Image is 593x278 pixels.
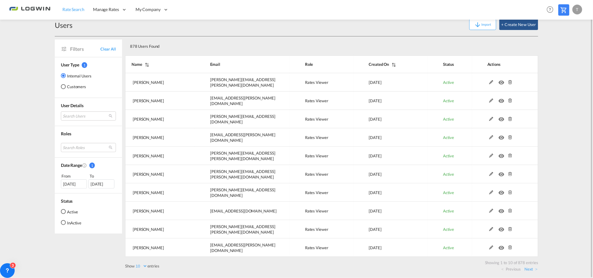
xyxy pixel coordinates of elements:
span: Active [443,98,454,103]
md-icon: icon-eye [498,152,506,156]
span: Manage Rates [93,6,119,13]
th: Email [195,55,290,73]
span: Rates Viewer [305,80,328,85]
button: icon-arrow-downImport [469,19,496,30]
div: To [89,173,116,179]
span: [DATE] [369,135,382,140]
td: Rates Viewer [290,110,354,128]
td: jaroslaw.bankowski@logwin-logistics.com [195,147,290,165]
div: Users [55,20,73,30]
td: Rates Viewer [290,165,354,183]
td: Staicy Mathew [125,239,195,257]
span: [DATE] [369,153,382,158]
span: 1 [89,163,95,168]
span: 1 [82,62,87,68]
span: Active [443,172,454,177]
th: Created On [354,55,428,73]
td: anushree.banerjee@logwin-logistics.com [195,183,290,202]
span: [PERSON_NAME] [133,117,164,122]
td: Suraksha Shetty [125,202,195,220]
span: Active [443,135,454,140]
md-radio-button: Internal Users [61,73,91,79]
span: [DATE] [369,98,382,103]
td: Anushree Banerjee [125,183,195,202]
td: Rates Viewer [290,73,354,92]
md-icon: icon-eye [498,244,506,248]
span: Rates Viewer [305,227,328,232]
span: Rates Viewer [305,245,328,250]
td: 2025-08-29 [354,147,428,165]
td: 2025-08-29 [354,128,428,147]
td: 2025-08-29 [354,73,428,92]
td: aarti.khanchandani@logwin-logistics.com [195,128,290,147]
td: 2025-08-29 [354,220,428,239]
div: [DATE] [61,179,87,189]
span: User Details [61,103,84,108]
td: ralf.schneider@logwin-logistics.com [195,73,290,92]
span: [PERSON_NAME][EMAIL_ADDRESS][DOMAIN_NAME] [210,114,275,124]
td: 2025-08-29 [354,239,428,257]
span: [PERSON_NAME] [133,227,164,232]
span: [PERSON_NAME][EMAIL_ADDRESS][DOMAIN_NAME] [210,187,275,198]
span: Rate Search [62,7,84,12]
span: [EMAIL_ADDRESS][DOMAIN_NAME] [210,208,276,213]
span: Active [443,227,454,232]
span: User Type [61,62,79,67]
span: Date Range [61,163,82,168]
td: Lenita Gonsalves [125,220,195,239]
span: Roles [61,131,71,136]
td: Khanchandani Aarti [125,128,195,147]
th: Name [125,55,195,73]
td: 2025-08-29 [354,165,428,183]
span: Rates Viewer [305,153,328,158]
span: [PERSON_NAME] [133,172,164,177]
span: [PERSON_NAME] [133,153,164,158]
md-icon: icon-eye [498,189,506,193]
th: Status [428,55,472,73]
div: Showing 1 to 10 of 878 entries [128,257,538,265]
span: [PERSON_NAME] [133,208,164,213]
td: Ralf Schneider [125,73,195,92]
md-radio-button: Customers [61,84,91,90]
md-radio-button: InActive [61,220,81,226]
td: Anita Gupta [125,110,195,128]
td: suraksha.shetty@logwin-logistics.com [195,202,290,220]
md-icon: icon-eye [498,171,506,175]
span: [PERSON_NAME] [133,98,164,103]
md-icon: icon-eye [498,79,506,83]
button: + Create New User [499,19,538,30]
span: [DATE] [369,172,382,177]
span: [EMAIL_ADDRESS][PERSON_NAME][DOMAIN_NAME] [210,242,275,253]
span: Active [443,117,454,122]
td: 2025-08-29 [354,110,428,128]
span: Active [443,80,454,85]
span: Active [443,153,454,158]
span: [DATE] [369,227,382,232]
td: Rates Viewer [290,128,354,147]
td: Rates Viewer [290,92,354,110]
td: 2025-08-29 [354,183,428,202]
span: Filters [70,46,100,52]
span: [PERSON_NAME][EMAIL_ADDRESS][PERSON_NAME][DOMAIN_NAME] [210,169,275,179]
span: [DATE] [369,117,382,122]
md-icon: icon-eye [498,226,506,230]
span: [DATE] [369,190,382,195]
span: [EMAIL_ADDRESS][PERSON_NAME][DOMAIN_NAME] [210,96,275,106]
span: [DATE] [369,208,382,213]
td: staicy.mathew@logwin-logistics.com [195,239,290,257]
md-icon: icon-eye [498,115,506,120]
span: [PERSON_NAME] [133,245,164,250]
span: [PERSON_NAME] [133,80,164,85]
td: Rates Viewer [290,183,354,202]
td: Jaroslaw Bankowski [125,147,195,165]
img: bc73a0e0d8c111efacd525e4c8ad7d32.png [9,3,50,17]
td: Rutuja Gore [125,165,195,183]
span: Clear All [100,46,116,52]
span: [PERSON_NAME] [133,190,164,195]
span: [PERSON_NAME][EMAIL_ADDRESS][PERSON_NAME][DOMAIN_NAME] [210,224,275,235]
span: Rates Viewer [305,172,328,177]
span: Rates Viewer [305,190,328,195]
td: anita.gupta@logwin-logistics.com [195,110,290,128]
td: Rates Viewer [290,220,354,239]
md-icon: icon-eye [498,207,506,212]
